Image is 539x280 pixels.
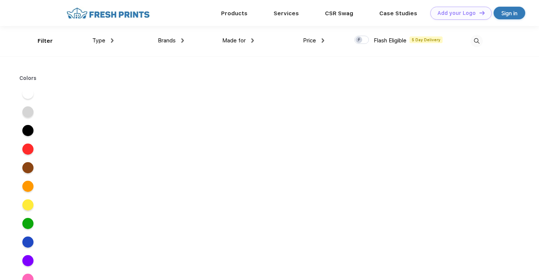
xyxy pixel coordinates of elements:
[479,11,485,15] img: DT
[14,74,42,82] div: Colors
[303,37,316,44] span: Price
[437,10,476,16] div: Add your Logo
[374,37,406,44] span: Flash Eligible
[322,38,324,43] img: dropdown.png
[501,9,517,17] div: Sign in
[251,38,254,43] img: dropdown.png
[494,7,525,19] a: Sign in
[222,37,246,44] span: Made for
[64,7,152,20] img: fo%20logo%202.webp
[92,37,105,44] span: Type
[38,37,53,45] div: Filter
[111,38,114,43] img: dropdown.png
[181,38,184,43] img: dropdown.png
[158,37,176,44] span: Brands
[221,10,248,17] a: Products
[471,35,483,47] img: desktop_search.svg
[409,36,443,43] span: 5 Day Delivery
